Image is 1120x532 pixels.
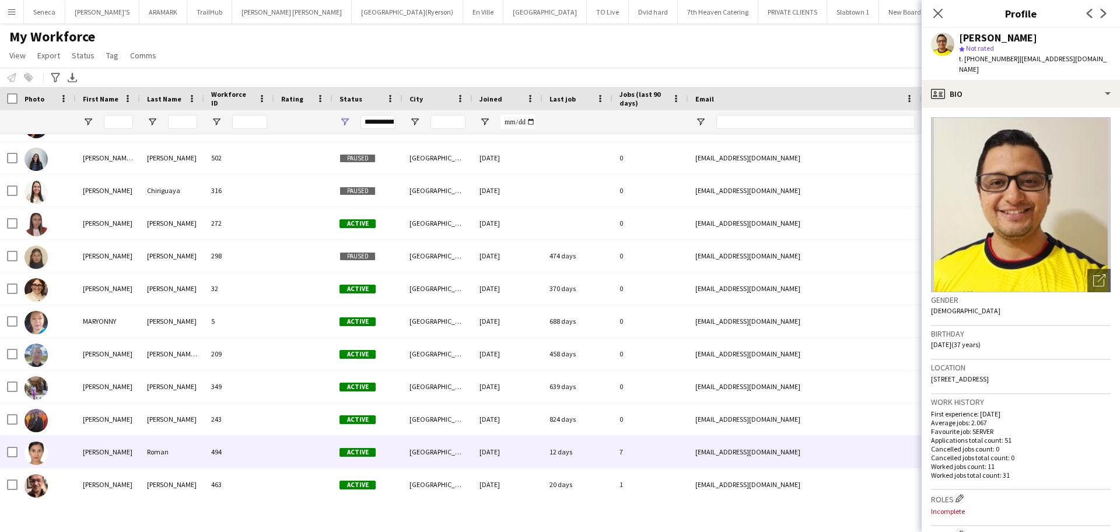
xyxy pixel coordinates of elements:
span: First Name [83,94,118,103]
div: 639 days [542,370,612,402]
p: First experience: [DATE] [931,409,1111,418]
div: [PERSON_NAME] [959,33,1037,43]
div: [PERSON_NAME] [PERSON_NAME] [140,338,204,370]
button: Open Filter Menu [147,117,157,127]
span: Paused [339,187,376,195]
h3: Profile [922,6,1120,21]
a: Comms [125,48,161,63]
input: Email Filter Input [716,115,915,129]
div: [EMAIL_ADDRESS][DOMAIN_NAME] [688,174,922,206]
p: Worked jobs count: 11 [931,462,1111,471]
div: [PERSON_NAME] [140,142,204,174]
div: [GEOGRAPHIC_DATA] [402,338,473,370]
span: [STREET_ADDRESS] [931,374,989,383]
button: [GEOGRAPHIC_DATA] [503,1,587,23]
img: Mattie Kyei [24,376,48,400]
div: [EMAIL_ADDRESS][DOMAIN_NAME] [688,403,922,435]
div: [DATE] [473,468,542,501]
img: Maria Catalina Diaz [24,148,48,171]
h3: Birthday [931,328,1111,339]
div: 316 [204,174,274,206]
span: Tag [106,50,118,61]
img: maria jaimes [24,246,48,269]
span: Last job [549,94,576,103]
span: Jobs (last 90 days) [619,90,667,107]
span: t. [PHONE_NUMBER] [959,54,1020,63]
a: Tag [101,48,123,63]
a: Export [33,48,65,63]
div: 474 days [542,240,612,272]
button: Open Filter Menu [83,117,93,127]
div: Open photos pop-in [1087,269,1111,292]
input: First Name Filter Input [104,115,133,129]
button: [PERSON_NAME] [PERSON_NAME] [232,1,352,23]
span: Status [339,94,362,103]
button: PRIVATE CLIENTS [758,1,827,23]
div: [GEOGRAPHIC_DATA] [402,468,473,501]
span: Comms [130,50,156,61]
img: María Garzon [24,213,48,236]
div: 1 [612,468,688,501]
button: [PERSON_NAME]'S [65,1,139,23]
p: Cancelled jobs count: 0 [931,444,1111,453]
div: [DATE] [473,370,542,402]
div: 0 [612,403,688,435]
img: Mateo Agudelo Varela [24,344,48,367]
div: [PERSON_NAME] [140,403,204,435]
div: 298 [204,240,274,272]
span: Not rated [966,44,994,52]
button: New Board [879,1,931,23]
app-action-btn: Export XLSX [65,71,79,85]
p: Applications total count: 51 [931,436,1111,444]
div: [EMAIL_ADDRESS][DOMAIN_NAME] [688,436,922,468]
div: [DATE] [473,272,542,304]
div: [DATE] [473,436,542,468]
h3: Gender [931,295,1111,305]
div: [PERSON_NAME] [140,240,204,272]
p: Cancelled jobs total count: 0 [931,453,1111,462]
span: Active [339,415,376,424]
div: 349 [204,370,274,402]
h3: Location [931,362,1111,373]
div: [PERSON_NAME] [76,174,140,206]
app-action-btn: Advanced filters [48,71,62,85]
button: Seneca [24,1,65,23]
button: Open Filter Menu [409,117,420,127]
div: 502 [204,142,274,174]
p: Favourite job: SERVER [931,427,1111,436]
div: [DATE] [473,207,542,239]
div: [EMAIL_ADDRESS][DOMAIN_NAME] [688,338,922,370]
img: Maria Morais [24,278,48,302]
div: 243 [204,403,274,435]
div: 458 days [542,338,612,370]
button: Open Filter Menu [211,117,222,127]
div: 824 days [542,403,612,435]
button: En Ville [463,1,503,23]
button: [GEOGRAPHIC_DATA](Ryerson) [352,1,463,23]
button: Slabtown 1 [827,1,879,23]
span: Active [339,383,376,391]
div: [GEOGRAPHIC_DATA] [402,305,473,337]
div: [PERSON_NAME] [76,338,140,370]
div: [PERSON_NAME] [PERSON_NAME] [76,142,140,174]
div: [PERSON_NAME] [76,207,140,239]
p: Incomplete [931,507,1111,516]
div: 0 [612,240,688,272]
div: 0 [612,207,688,239]
img: Michelle Roman [24,442,48,465]
div: [GEOGRAPHIC_DATA] [402,142,473,174]
h3: Work history [931,397,1111,407]
span: | [EMAIL_ADDRESS][DOMAIN_NAME] [959,54,1107,73]
div: [DATE] [473,338,542,370]
div: 463 [204,468,274,501]
div: [GEOGRAPHIC_DATA] [402,174,473,206]
button: Dvid hard [629,1,678,23]
div: [DATE] [473,174,542,206]
div: [EMAIL_ADDRESS][DOMAIN_NAME] [688,240,922,272]
div: 209 [204,338,274,370]
div: [DATE] [473,142,542,174]
div: [PERSON_NAME] [140,305,204,337]
h3: Roles [931,492,1111,505]
div: 370 days [542,272,612,304]
input: Joined Filter Input [501,115,535,129]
